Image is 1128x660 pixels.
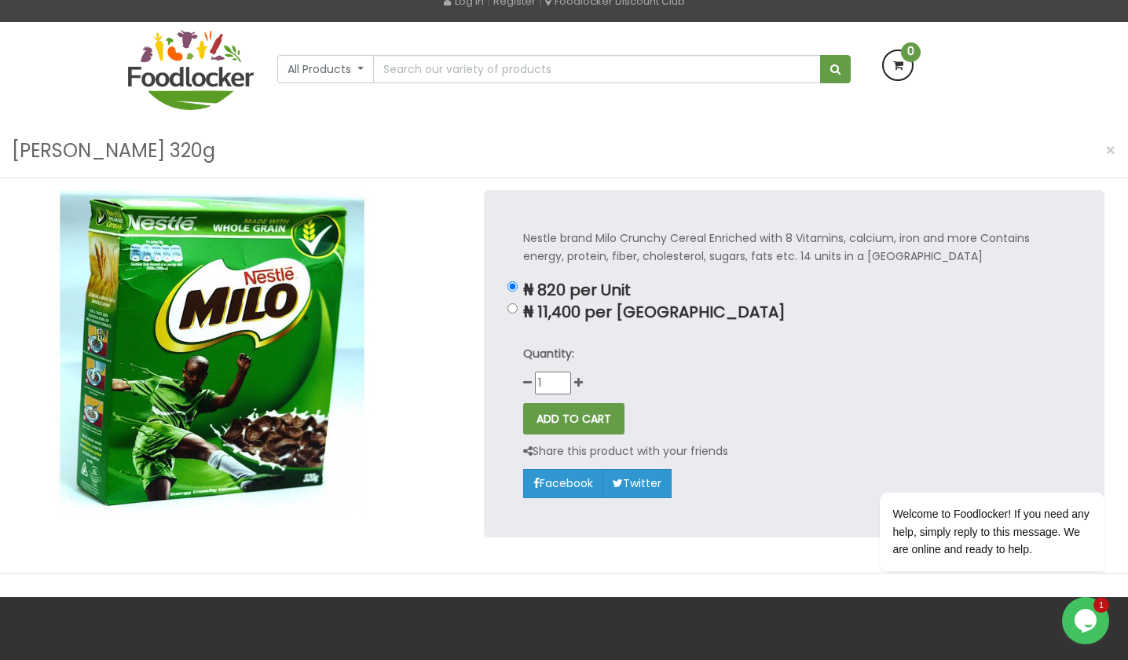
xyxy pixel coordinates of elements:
[523,469,603,497] a: Facebook
[12,136,215,166] h3: [PERSON_NAME] 320g
[277,55,374,83] button: All Products
[24,190,401,513] img: Milo Crunchy 320g
[523,229,1065,266] p: Nestle brand Milo Crunchy Cereal Enriched with 8 Vitamins, calcium, iron and more Contains energy...
[523,442,728,460] p: Share this product with your friends
[1105,139,1116,162] span: ×
[602,469,672,497] a: Twitter
[901,42,921,62] span: 0
[523,281,1065,299] p: ₦ 820 per Unit
[1097,134,1124,167] button: Close
[507,281,518,291] input: ₦ 820 per Unit
[523,403,624,434] button: ADD TO CART
[523,303,1065,321] p: ₦ 11,400 per [GEOGRAPHIC_DATA]
[128,30,254,110] img: FoodLocker
[523,346,574,361] strong: Quantity:
[507,303,518,313] input: ₦ 11,400 per [GEOGRAPHIC_DATA]
[1062,597,1112,644] iframe: chat widget
[373,55,821,83] input: Search our variety of products
[830,350,1112,589] iframe: chat widget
